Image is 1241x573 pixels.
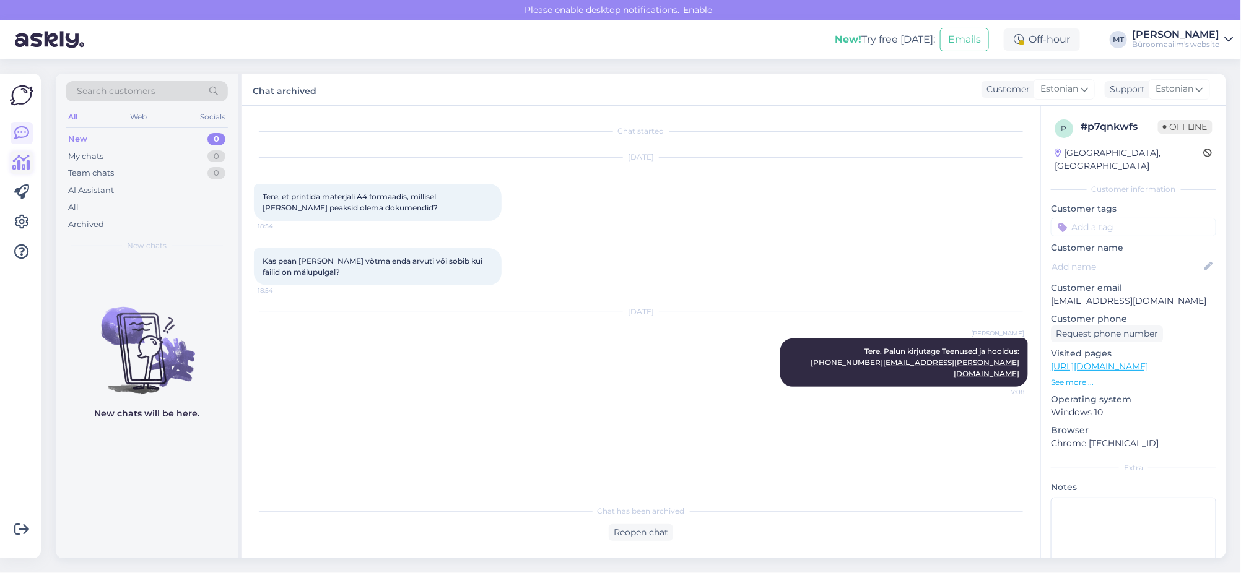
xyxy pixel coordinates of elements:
span: Tere. Palun kirjutage Teenused ja hooldus: [PHONE_NUMBER] [811,347,1019,378]
p: Browser [1051,424,1216,437]
p: See more ... [1051,377,1216,388]
div: New [68,133,87,145]
div: 0 [207,150,225,163]
div: AI Assistant [68,184,114,197]
div: [PERSON_NAME] [1132,30,1220,40]
div: Customer [982,83,1030,96]
div: Try free [DATE]: [835,32,935,47]
img: Askly Logo [10,84,33,107]
img: No chats [56,285,238,396]
b: New! [835,33,861,45]
div: My chats [68,150,103,163]
span: Estonian [1040,82,1078,96]
div: Chat started [254,126,1028,137]
span: 18:54 [258,222,304,231]
div: [DATE] [254,152,1028,163]
span: New chats [127,240,167,251]
div: Web [128,109,150,125]
div: Büroomaailm's website [1132,40,1220,50]
span: 18:54 [258,286,304,295]
input: Add name [1052,260,1202,274]
div: [GEOGRAPHIC_DATA], [GEOGRAPHIC_DATA] [1055,147,1204,173]
span: Kas pean [PERSON_NAME] võtma enda arvuti või sobib kui failid on mälupulgal? [263,256,484,277]
p: Notes [1051,481,1216,494]
span: Tere, et printida materjali A4 formaadis, millisel [PERSON_NAME] peaksid olema dokumendid? [263,192,438,212]
div: [DATE] [254,306,1028,317]
div: 0 [207,133,225,145]
div: # p7qnkwfs [1081,119,1158,134]
div: All [68,201,79,213]
div: Request phone number [1051,325,1163,342]
p: Chrome [TECHNICAL_ID] [1051,437,1216,450]
button: Emails [940,28,989,51]
span: 7:08 [978,387,1024,397]
div: Customer information [1051,184,1216,195]
span: Search customers [77,85,155,98]
div: All [66,109,80,125]
p: Customer name [1051,241,1216,254]
p: Windows 10 [1051,406,1216,419]
p: Customer tags [1051,202,1216,215]
div: MT [1110,31,1127,48]
a: [EMAIL_ADDRESS][PERSON_NAME][DOMAIN_NAME] [883,358,1019,378]
span: Offline [1158,120,1213,134]
p: New chats will be here. [94,407,199,420]
div: Extra [1051,462,1216,473]
div: Off-hour [1004,28,1080,51]
span: Chat has been archived [598,506,685,517]
p: Customer phone [1051,312,1216,325]
div: Archived [68,218,104,231]
a: [URL][DOMAIN_NAME] [1051,361,1148,372]
span: p [1061,124,1067,133]
div: 0 [207,167,225,179]
p: Customer email [1051,282,1216,295]
div: Socials [198,109,228,125]
p: Visited pages [1051,347,1216,360]
span: Enable [680,4,716,15]
input: Add a tag [1051,218,1216,236]
div: Team chats [68,167,114,179]
p: Operating system [1051,393,1216,406]
label: Chat archived [253,81,316,98]
p: [EMAIL_ADDRESS][DOMAIN_NAME] [1051,295,1216,308]
a: [PERSON_NAME]Büroomaailm's website [1132,30,1234,50]
div: Reopen chat [609,524,673,541]
span: Estonian [1156,82,1193,96]
span: [PERSON_NAME] [971,329,1024,338]
div: Support [1105,83,1145,96]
